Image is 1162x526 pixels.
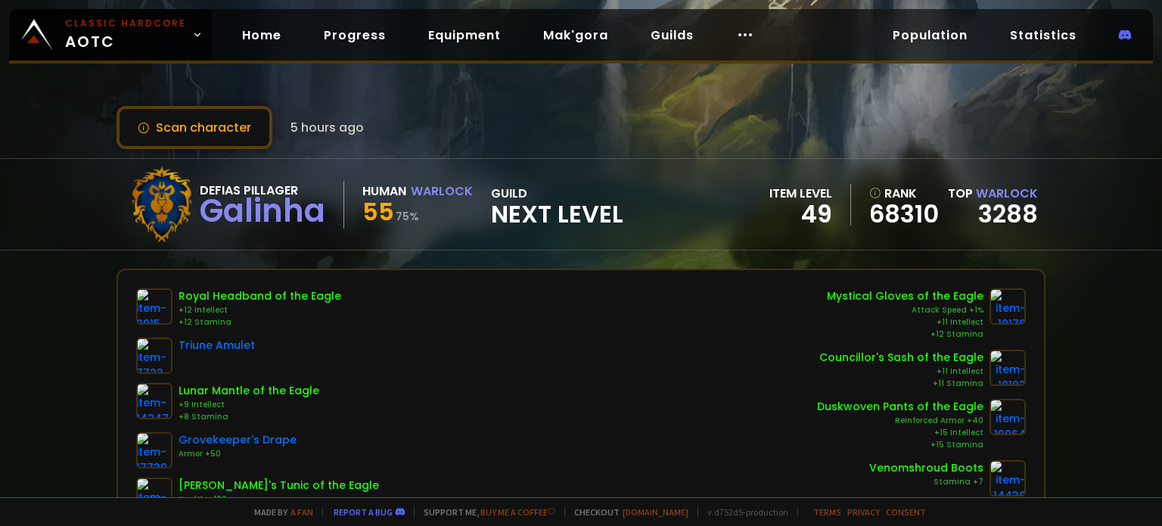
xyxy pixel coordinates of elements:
a: Terms [813,506,841,518]
a: Statistics [998,20,1089,51]
div: Venomshroud Boots [869,460,983,476]
div: +11 Intellect [827,316,983,328]
a: a fan [290,506,313,518]
img: item-9915 [136,288,172,325]
a: Progress [312,20,398,51]
div: +15 Stamina [817,439,983,451]
div: item level [769,184,832,203]
img: item-17739 [136,432,172,468]
a: Equipment [416,20,513,51]
div: +12 Stamina [827,328,983,341]
div: Lunar Mantle of the Eagle [179,383,319,399]
div: Reinforced Armor +40 [817,415,983,427]
a: Mak'gora [531,20,620,51]
img: item-10176 [990,288,1026,325]
div: +9 Intellect [179,399,319,411]
img: item-10064 [990,399,1026,435]
div: Galinha [200,200,325,223]
img: item-9946 [136,478,172,514]
div: +12 Intellect [179,304,341,316]
div: Health +100 [179,493,379,506]
a: Consent [886,506,926,518]
a: [DOMAIN_NAME] [623,506,688,518]
div: Warlock [411,182,473,201]
span: Checkout [564,506,688,518]
span: Next Level [491,203,623,226]
div: Attack Speed +1% [827,304,983,316]
img: item-10103 [990,350,1026,386]
img: item-14438 [990,460,1026,496]
span: Made by [245,506,313,518]
div: Top [948,184,1038,203]
small: Classic Hardcore [65,17,186,30]
span: Warlock [976,185,1038,202]
a: Privacy [847,506,880,518]
div: [PERSON_NAME]'s Tunic of the Eagle [179,478,379,493]
span: AOTC [65,17,186,53]
div: Duskwoven Pants of the Eagle [817,399,983,415]
img: item-14247 [136,383,172,419]
a: 68310 [869,203,939,226]
div: Human [362,182,406,201]
div: Armor +50 [179,448,297,460]
button: Scan character [117,106,272,149]
div: 49 [769,203,832,226]
a: 3288 [978,197,1038,231]
div: rank [869,184,939,203]
span: 5 hours ago [290,118,364,137]
div: +11 Intellect [819,366,983,378]
a: Buy me a coffee [480,506,555,518]
small: 75 % [396,209,419,224]
a: Report a bug [334,506,393,518]
a: Home [230,20,294,51]
a: Classic HardcoreAOTC [9,9,212,61]
div: +12 Stamina [179,316,341,328]
span: 55 [362,195,394,229]
a: Guilds [638,20,706,51]
div: Royal Headband of the Eagle [179,288,341,304]
div: Grovekeeper's Drape [179,432,297,448]
div: Councillor's Sash of the Eagle [819,350,983,366]
div: Mystical Gloves of the Eagle [827,288,983,304]
div: +15 Intellect [817,427,983,439]
div: Triune Amulet [179,338,255,353]
div: guild [491,184,623,226]
div: +8 Stamina [179,411,319,423]
img: item-7722 [136,338,172,374]
div: +11 Stamina [819,378,983,390]
a: Population [881,20,980,51]
span: v. d752d5 - production [698,506,788,518]
div: Defias Pillager [200,181,325,200]
div: Stamina +7 [869,476,983,488]
span: Support me, [414,506,555,518]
